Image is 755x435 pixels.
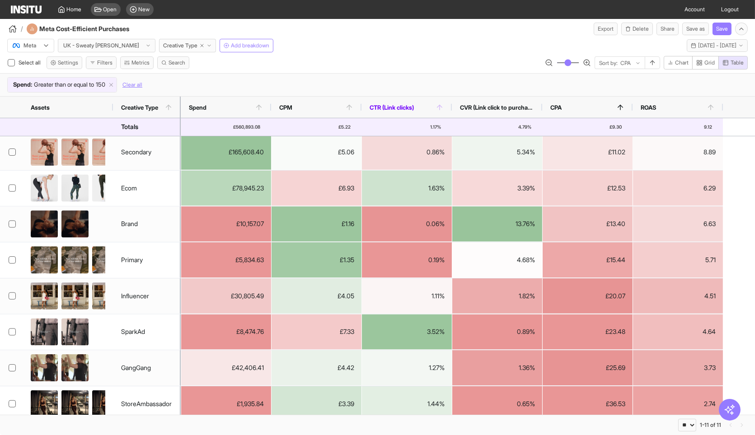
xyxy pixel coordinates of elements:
[452,206,542,241] div: 13.76%
[452,242,542,278] div: 4.68%
[718,56,748,69] button: Table
[633,314,723,349] div: 4.64
[272,278,361,314] div: £4.05
[731,59,744,66] span: Table
[362,171,452,206] div: 1.63%
[362,386,452,421] div: 1.44%
[181,386,271,421] div: £1,935.84
[633,171,723,206] div: 6.29
[362,350,452,385] div: 1.27%
[189,104,206,111] span: Spend
[34,80,94,89] span: Greater than or equal to
[121,323,145,341] div: SparkAd
[181,278,271,314] div: £30,805.49
[713,23,732,35] button: Save
[122,77,142,93] button: Clear all
[682,23,709,35] button: Save as
[86,56,117,69] button: Filters
[8,78,117,92] div: Spend:Greater than or equal to150
[543,134,633,170] div: £11.02
[279,104,292,111] span: CPM
[687,39,748,52] button: [DATE] - [DATE]
[633,97,723,118] div: ROAS
[7,23,23,34] button: /
[272,134,361,170] div: £5.06
[543,206,633,241] div: £13.40
[594,23,618,35] button: Export
[67,6,82,13] span: Home
[163,42,197,49] span: Creative Type
[633,278,723,314] div: 4.51
[39,24,154,33] h4: Meta Cost-Efficient Purchases
[704,59,715,66] span: Grid
[633,134,723,170] div: 8.89
[181,171,271,206] div: £78,945.23
[157,56,189,69] button: Search
[181,134,271,170] div: £165,608.40
[121,179,137,197] div: Ecom
[698,42,736,49] span: [DATE] - [DATE]
[272,350,361,385] div: £4.42
[361,97,452,118] div: CTR (Link clicks)
[633,386,723,421] div: 2.74
[452,314,542,349] div: 0.89%
[181,97,271,118] div: Spend
[47,56,82,69] button: Settings
[610,118,622,135] span: £9.30
[664,56,693,69] button: Chart
[121,395,172,412] div: StoreAmbassador
[96,80,105,89] span: 150
[633,206,723,241] div: 6.63
[675,59,689,66] span: Chart
[121,215,138,233] div: Brand
[518,118,531,135] span: 4.79%
[181,206,271,241] div: £10,157.07
[700,421,721,429] div: 1-11 of 11
[19,59,42,66] span: Select all
[272,242,361,278] div: £1.35
[370,104,414,111] span: CTR (Link clicks)
[452,350,542,385] div: 1.36%
[657,23,679,35] button: Share
[220,39,273,52] button: Add breakdown
[543,171,633,206] div: £12.53
[452,171,542,206] div: 3.39%
[103,6,117,13] span: Open
[362,314,452,349] div: 3.52%
[362,278,452,314] div: 1.11%
[452,278,542,314] div: 1.82%
[452,134,542,170] div: 5.34%
[271,97,361,118] div: CPM
[452,97,542,118] div: CVR (Link click to purchase)
[121,118,138,135] div: Totals
[27,23,154,34] div: Meta Cost-Efficient Purchases
[21,24,23,33] span: /
[452,386,542,421] div: 0.65%
[633,242,723,278] div: 5.71
[550,104,562,111] span: CPA
[362,206,452,241] div: 0.06%
[641,104,656,111] span: ROAS
[430,118,441,135] span: 1.17%
[692,56,719,69] button: Grid
[704,118,712,135] span: 9.12
[121,359,151,376] div: GangGang
[543,278,633,314] div: £20.07
[31,104,50,111] span: Assets
[120,56,154,69] button: Metrics
[272,314,361,349] div: £7.33
[542,97,633,118] div: CPA
[181,314,271,349] div: £8,474.76
[272,386,361,421] div: £3.39
[599,60,618,67] span: Sort by:
[362,134,452,170] div: 0.86%
[460,104,534,111] span: CVR (Link click to purchase)
[13,80,32,89] span: Spend :
[159,39,216,52] button: Creative Type
[121,251,143,268] div: Primary
[169,59,185,66] span: Search
[121,104,158,111] span: Creative Type
[362,242,452,278] div: 0.19%
[543,386,633,421] div: £36.53
[543,314,633,349] div: £23.48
